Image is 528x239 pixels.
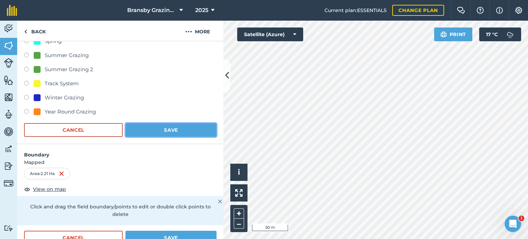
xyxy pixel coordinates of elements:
[4,178,13,188] img: svg+xml;base64,PD94bWwgdmVyc2lvbj0iMS4wIiBlbmNvZGluZz0idXRmLTgiPz4KPCEtLSBHZW5lcmF0b3I6IEFkb2JlIE...
[440,30,447,39] img: svg+xml;base64,PHN2ZyB4bWxucz0iaHR0cDovL3d3dy53My5vcmcvMjAwMC9zdmciIHdpZHRoPSIxOSIgaGVpZ2h0PSIyNC...
[59,170,64,178] img: svg+xml;base64,PHN2ZyB4bWxucz0iaHR0cDovL3d3dy53My5vcmcvMjAwMC9zdmciIHdpZHRoPSIxNiIgaGVpZ2h0PSIyNC...
[24,168,70,180] div: Area : 2.21 Ha
[235,189,243,197] img: Four arrows, one pointing top left, one top right, one bottom right and the last bottom left
[33,185,66,193] span: View on map
[24,185,30,193] img: svg+xml;base64,PHN2ZyB4bWxucz0iaHR0cDovL3d3dy53My5vcmcvMjAwMC9zdmciIHdpZHRoPSIxOCIgaGVpZ2h0PSIyNC...
[4,41,13,51] img: svg+xml;base64,PHN2ZyB4bWxucz0iaHR0cDovL3d3dy53My5vcmcvMjAwMC9zdmciIHdpZHRoPSI1NiIgaGVpZ2h0PSI2MC...
[4,161,13,171] img: svg+xml;base64,PD94bWwgdmVyc2lvbj0iMS4wIiBlbmNvZGluZz0idXRmLTgiPz4KPCEtLSBHZW5lcmF0b3I6IEFkb2JlIE...
[505,216,521,232] iframe: Intercom live chat
[237,28,303,41] button: Satellite (Azure)
[4,23,13,34] img: svg+xml;base64,PD94bWwgdmVyc2lvbj0iMS4wIiBlbmNvZGluZz0idXRmLTgiPz4KPCEtLSBHZW5lcmF0b3I6IEFkb2JlIE...
[127,6,177,14] span: Bransby Grazing Plans
[24,123,123,137] button: Cancel
[234,219,244,229] button: –
[7,5,17,16] img: fieldmargin Logo
[45,37,62,45] div: Spring
[434,28,473,41] button: Print
[17,144,223,159] h4: Boundary
[392,5,444,16] a: Change plan
[4,144,13,154] img: svg+xml;base64,PD94bWwgdmVyc2lvbj0iMS4wIiBlbmNvZGluZz0idXRmLTgiPz4KPCEtLSBHZW5lcmF0b3I6IEFkb2JlIE...
[519,216,524,221] span: 1
[324,7,387,14] span: Current plan : ESSENTIALS
[17,21,53,41] a: Back
[17,159,223,166] span: Mapped
[515,7,523,14] img: A cog icon
[172,21,223,41] button: More
[486,28,498,41] span: 17 ° C
[4,58,13,68] img: svg+xml;base64,PD94bWwgdmVyc2lvbj0iMS4wIiBlbmNvZGluZz0idXRmLTgiPz4KPCEtLSBHZW5lcmF0b3I6IEFkb2JlIE...
[24,185,66,193] button: View on map
[195,6,208,14] span: 2025
[185,28,192,36] img: svg+xml;base64,PHN2ZyB4bWxucz0iaHR0cDovL3d3dy53My5vcmcvMjAwMC9zdmciIHdpZHRoPSIyMCIgaGVpZ2h0PSIyNC...
[479,28,521,41] button: 17 °C
[218,197,222,206] img: svg+xml;base64,PHN2ZyB4bWxucz0iaHR0cDovL3d3dy53My5vcmcvMjAwMC9zdmciIHdpZHRoPSIyMiIgaGVpZ2h0PSIzMC...
[4,75,13,85] img: svg+xml;base64,PHN2ZyB4bWxucz0iaHR0cDovL3d3dy53My5vcmcvMjAwMC9zdmciIHdpZHRoPSI1NiIgaGVpZ2h0PSI2MC...
[45,94,84,102] div: Winter Grazing
[238,168,240,176] span: i
[234,208,244,219] button: +
[45,79,79,88] div: Track System
[476,7,484,14] img: A question mark icon
[125,123,217,137] button: Save
[45,108,96,116] div: Year Round Grazing
[45,65,93,74] div: Summer Grazing 2
[4,225,13,231] img: svg+xml;base64,PD94bWwgdmVyc2lvbj0iMS4wIiBlbmNvZGluZz0idXRmLTgiPz4KPCEtLSBHZW5lcmF0b3I6IEFkb2JlIE...
[4,127,13,137] img: svg+xml;base64,PD94bWwgdmVyc2lvbj0iMS4wIiBlbmNvZGluZz0idXRmLTgiPz4KPCEtLSBHZW5lcmF0b3I6IEFkb2JlIE...
[503,28,517,41] img: svg+xml;base64,PD94bWwgdmVyc2lvbj0iMS4wIiBlbmNvZGluZz0idXRmLTgiPz4KPCEtLSBHZW5lcmF0b3I6IEFkb2JlIE...
[45,51,89,59] div: Summer Grazing
[24,203,217,218] p: Click and drag the field boundary/points to edit or double click points to delete
[496,6,503,14] img: svg+xml;base64,PHN2ZyB4bWxucz0iaHR0cDovL3d3dy53My5vcmcvMjAwMC9zdmciIHdpZHRoPSIxNyIgaGVpZ2h0PSIxNy...
[4,109,13,120] img: svg+xml;base64,PD94bWwgdmVyc2lvbj0iMS4wIiBlbmNvZGluZz0idXRmLTgiPz4KPCEtLSBHZW5lcmF0b3I6IEFkb2JlIE...
[4,92,13,102] img: svg+xml;base64,PHN2ZyB4bWxucz0iaHR0cDovL3d3dy53My5vcmcvMjAwMC9zdmciIHdpZHRoPSI1NiIgaGVpZ2h0PSI2MC...
[24,28,27,36] img: svg+xml;base64,PHN2ZyB4bWxucz0iaHR0cDovL3d3dy53My5vcmcvMjAwMC9zdmciIHdpZHRoPSI5IiBoZWlnaHQ9IjI0Ii...
[457,7,465,14] img: Two speech bubbles overlapping with the left bubble in the forefront
[230,164,247,181] button: i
